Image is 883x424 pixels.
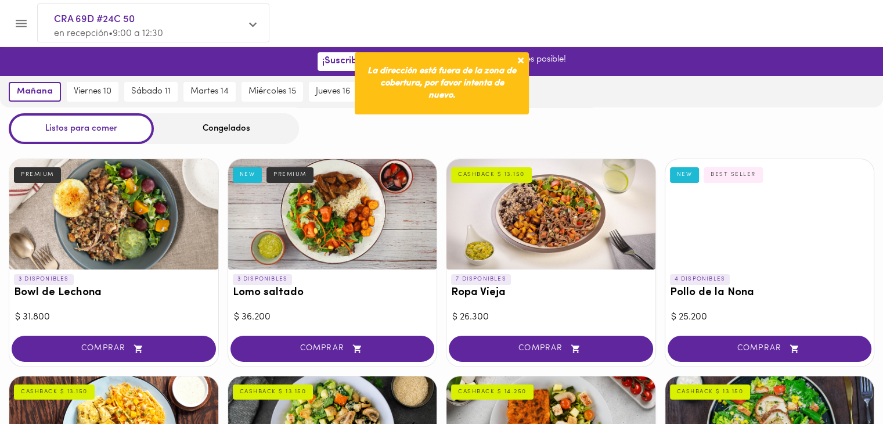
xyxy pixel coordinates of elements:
[670,167,700,182] div: NEW
[131,87,171,97] span: sábado 11
[17,87,53,97] span: mañana
[670,385,751,400] div: CASHBACK $ 13.150
[451,385,534,400] div: CASHBACK $ 14.250
[316,87,350,97] span: jueves 16
[234,311,431,324] div: $ 36.200
[671,311,868,324] div: $ 25.200
[54,12,241,27] span: CRA 69D #24C 50
[12,336,216,362] button: COMPRAR
[318,52,384,70] button: ¡Suscribirme!
[54,29,163,38] span: en recepción • 9:00 a 12:30
[451,167,532,182] div: CASHBACK $ 13.150
[266,167,313,182] div: PREMIUM
[704,167,763,182] div: BEST SELLER
[9,82,61,102] button: mañana
[74,87,111,97] span: viernes 10
[248,87,296,97] span: miércoles 15
[15,311,212,324] div: $ 31.800
[67,82,118,102] button: viernes 10
[670,274,730,285] p: 4 DISPONIBLES
[14,167,61,182] div: PREMIUM
[665,159,874,270] div: Pollo de la Nona
[322,56,379,67] span: ¡Suscribirme!
[245,344,420,354] span: COMPRAR
[183,82,236,102] button: martes 14
[233,385,313,400] div: CASHBACK $ 13.150
[26,344,201,354] span: COMPRAR
[451,287,651,299] h3: Ropa Vieja
[367,67,516,100] b: La dirección está fuera de la zona de cobertura, por favor intenta de nuevo.
[242,82,303,102] button: miércoles 15
[670,287,870,299] h3: Pollo de la Nona
[14,385,95,400] div: CASHBACK $ 13.150
[14,274,74,285] p: 3 DISPONIBLES
[190,87,229,97] span: martes 14
[9,113,154,144] div: Listos para comer
[451,274,511,285] p: 7 DISPONIBLES
[7,9,35,38] button: Menu
[449,336,653,362] button: COMPRAR
[233,167,262,182] div: NEW
[9,159,218,270] div: Bowl de Lechona
[14,287,214,299] h3: Bowl de Lechona
[816,357,871,412] iframe: Messagebird Livechat Widget
[452,311,650,324] div: $ 26.300
[463,344,639,354] span: COMPRAR
[233,287,433,299] h3: Lomo saltado
[154,113,299,144] div: Congelados
[230,336,435,362] button: COMPRAR
[668,336,872,362] button: COMPRAR
[682,344,857,354] span: COMPRAR
[124,82,178,102] button: sábado 11
[309,82,357,102] button: jueves 16
[228,159,437,270] div: Lomo saltado
[233,274,293,285] p: 3 DISPONIBLES
[446,159,655,270] div: Ropa Vieja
